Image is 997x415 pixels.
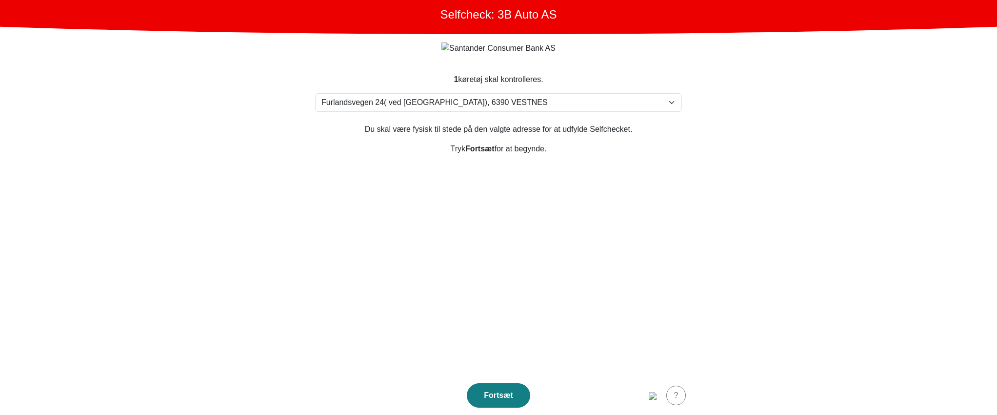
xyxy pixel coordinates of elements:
[673,390,679,401] div: ?
[315,124,682,135] p: Du skal være fysisk til stede på den valgte adresse for at udfylde Selfchecket.
[477,390,520,401] div: Fortsæt
[465,145,495,153] strong: Fortsæt
[467,383,530,408] button: Fortsæt
[315,74,682,85] div: køretøj skal kontrolleres.
[666,386,686,405] button: ?
[454,75,458,83] strong: 1
[441,42,556,54] img: Santander Consumer Bank AS
[315,143,682,155] p: Tryk for at begynde.
[440,8,557,22] h1: Selfcheck: 3B Auto AS
[649,392,657,400] img: dk.png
